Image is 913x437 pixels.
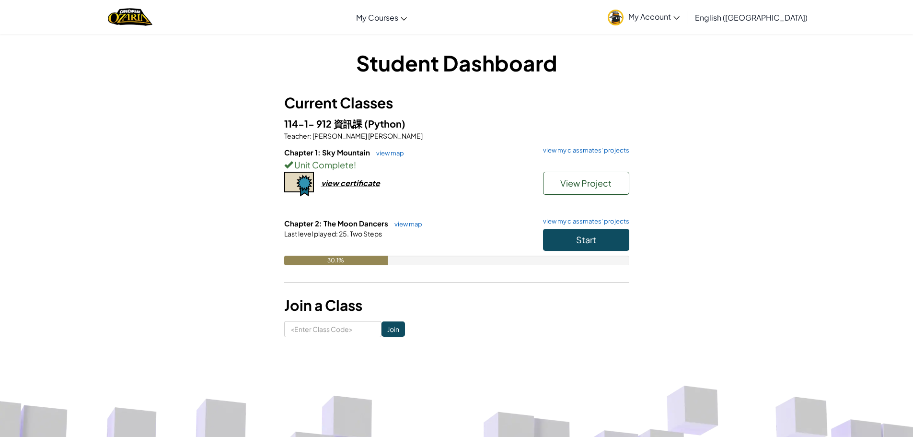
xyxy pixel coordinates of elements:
a: Ozaria by CodeCombat logo [108,7,152,27]
span: 114-1- 912 資訊課 [284,118,364,130]
span: (Python) [364,118,405,130]
img: Home [108,7,152,27]
span: Start [576,234,596,245]
img: avatar [608,10,624,25]
h3: Join a Class [284,295,629,316]
span: Chapter 2: The Moon Dancers [284,219,390,228]
span: : [310,131,312,140]
a: view my classmates' projects [538,218,629,224]
span: Two Steps [349,229,382,238]
span: Chapter 1: Sky Mountain [284,148,371,157]
span: Last level played [284,229,336,238]
span: [PERSON_NAME] [PERSON_NAME] [312,131,423,140]
a: view map [390,220,422,228]
span: Teacher [284,131,310,140]
span: 25. [338,229,349,238]
input: <Enter Class Code> [284,321,381,337]
button: Start [543,229,629,251]
a: English ([GEOGRAPHIC_DATA]) [690,4,812,30]
span: : [336,229,338,238]
span: ! [354,159,356,170]
button: View Project [543,172,629,195]
h3: Current Classes [284,92,629,114]
span: My Courses [356,12,398,23]
span: View Project [560,177,612,189]
div: 30.1% [284,256,388,265]
img: certificate-icon.png [284,172,314,197]
span: English ([GEOGRAPHIC_DATA]) [695,12,808,23]
a: view certificate [284,178,380,188]
a: My Courses [351,4,412,30]
h1: Student Dashboard [284,48,629,78]
a: view my classmates' projects [538,147,629,154]
input: Join [381,321,405,337]
a: My Account [603,2,684,32]
span: Unit Complete [293,159,354,170]
a: view map [371,149,404,157]
span: My Account [628,12,680,22]
div: view certificate [321,178,380,188]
